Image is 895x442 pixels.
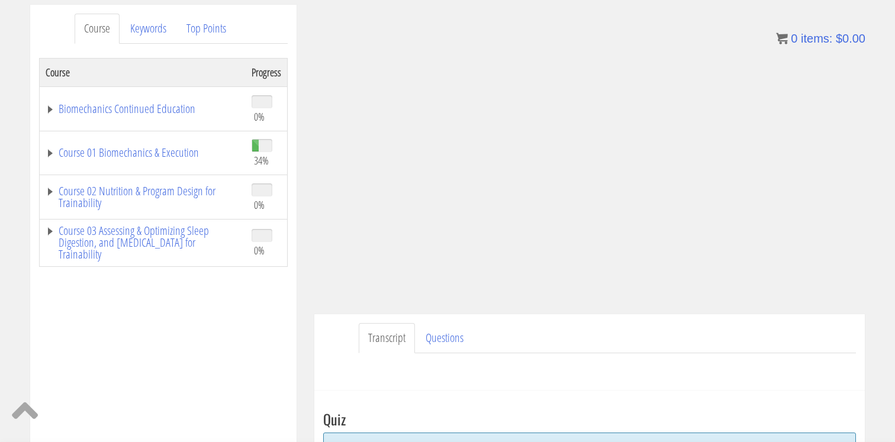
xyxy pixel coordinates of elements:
span: 0% [254,198,265,211]
a: Course 01 Biomechanics & Execution [46,147,240,159]
h3: Quiz [323,411,856,427]
a: Transcript [359,323,415,353]
a: Course 03 Assessing & Optimizing Sleep Digestion, and [MEDICAL_DATA] for Trainability [46,225,240,260]
a: Biomechanics Continued Education [46,103,240,115]
span: 0% [254,244,265,257]
th: Course [40,58,246,86]
a: Keywords [121,14,176,44]
a: Course [75,14,120,44]
a: Course 02 Nutrition & Program Design for Trainability [46,185,240,209]
img: icon11.png [776,33,788,44]
th: Progress [246,58,288,86]
a: 0 items: $0.00 [776,32,865,45]
span: 34% [254,154,269,167]
a: Top Points [177,14,236,44]
a: Questions [416,323,473,353]
span: 0% [254,110,265,123]
bdi: 0.00 [836,32,865,45]
span: items: [801,32,832,45]
span: $ [836,32,842,45]
span: 0 [791,32,797,45]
